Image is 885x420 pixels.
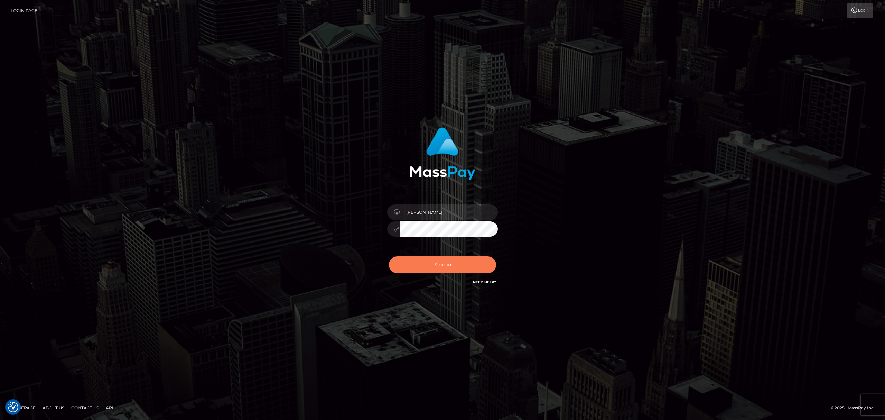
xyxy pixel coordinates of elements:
div: © 2025 , MassPay Inc. [831,404,880,412]
a: Login Page [11,3,37,18]
a: Need Help? [473,280,496,284]
a: Homepage [8,402,38,413]
button: Consent Preferences [8,402,18,412]
input: Username... [400,204,498,220]
img: MassPay Login [410,127,475,180]
img: Revisit consent button [8,402,18,412]
a: Contact Us [68,402,102,413]
a: API [103,402,116,413]
a: About Us [40,402,67,413]
a: Login [847,3,873,18]
button: Sign in [389,256,496,273]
